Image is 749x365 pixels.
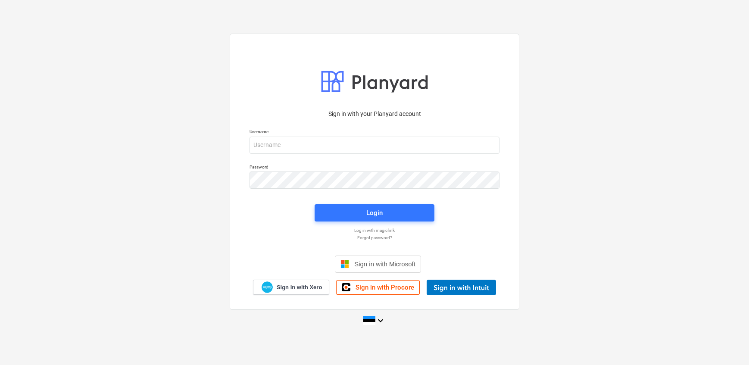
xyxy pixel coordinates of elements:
p: Password [250,164,499,172]
span: Sign in with Microsoft [354,260,415,268]
a: Sign in with Procore [336,280,420,295]
input: Username [250,137,499,154]
button: Login [315,204,434,221]
a: Log in with magic link [245,228,504,233]
div: Login [366,207,383,218]
span: Sign in with Procore [356,284,414,291]
img: Microsoft logo [340,260,349,268]
a: Sign in with Xero [253,280,330,295]
p: Sign in with your Planyard account [250,109,499,119]
p: Username [250,129,499,136]
a: Forgot password? [245,235,504,240]
img: Xero logo [262,281,273,293]
span: Sign in with Xero [277,284,322,291]
i: keyboard_arrow_down [375,315,386,326]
